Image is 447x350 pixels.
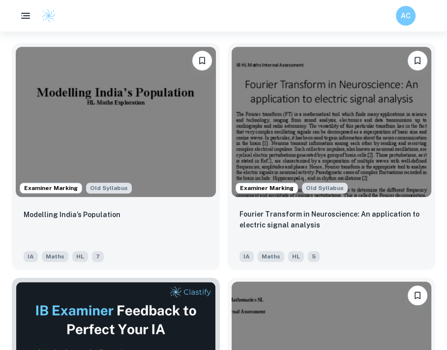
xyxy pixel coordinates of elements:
span: 7 [92,251,104,262]
img: Maths IA example thumbnail: Modelling India’s Population [16,47,216,197]
button: AC [396,6,416,26]
img: Maths IA example thumbnail: Fourier Transform in Neuroscience: An ap [232,47,432,197]
span: Maths [42,251,68,262]
button: Bookmark [408,51,427,70]
span: IA [24,251,38,262]
p: Modelling India’s Population [24,209,120,220]
div: Although this IA is written for the old math syllabus (last exam in November 2020), the current I... [302,183,348,193]
span: Examiner Marking [20,184,82,192]
a: Examiner MarkingAlthough this IA is written for the old math syllabus (last exam in November 2020... [12,43,220,270]
h6: AC [400,10,412,21]
p: Fourier Transform in Neuroscience: An application to electric signal analysis [239,209,424,230]
span: Maths [258,251,284,262]
a: Clastify logo [35,8,56,23]
img: Clastify logo [41,8,56,23]
a: Examiner MarkingAlthough this IA is written for the old math syllabus (last exam in November 2020... [228,43,436,270]
span: HL [288,251,304,262]
span: Old Syllabus [302,183,348,193]
span: HL [72,251,88,262]
span: 5 [308,251,320,262]
button: Bookmark [408,286,427,305]
span: Old Syllabus [86,183,132,193]
span: IA [239,251,254,262]
button: Bookmark [192,51,212,70]
div: Although this IA is written for the old math syllabus (last exam in November 2020), the current I... [86,183,132,193]
span: Examiner Marking [236,184,298,192]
